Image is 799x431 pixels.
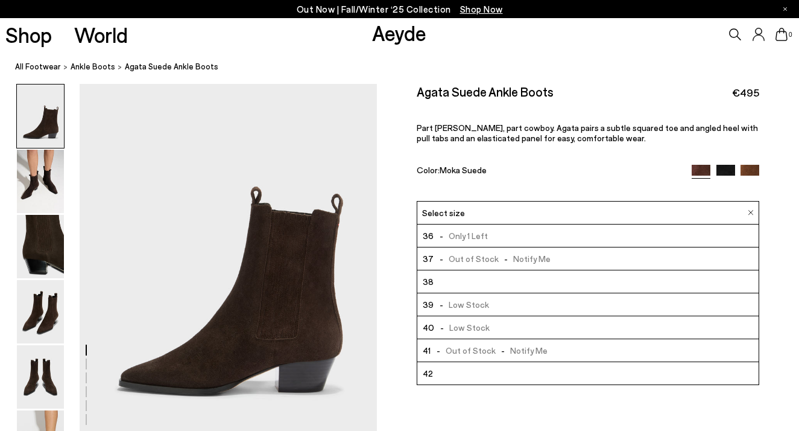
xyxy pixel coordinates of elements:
span: 0 [788,31,794,38]
span: Navigate to /collections/new-in [460,4,503,14]
span: - [499,254,513,264]
span: Out of Stock Notify Me [434,251,551,266]
span: Select size [422,206,465,219]
span: - [431,345,445,356]
span: 36 [423,228,434,243]
p: Out Now | Fall/Winter ‘25 Collection [297,2,503,17]
span: - [434,299,448,310]
span: Moka Suede [440,165,487,175]
span: ankle boots [71,62,115,71]
div: Color: [417,165,681,179]
span: Out of Stock Notify Me [431,343,548,358]
span: 38 [423,274,434,289]
p: Part [PERSON_NAME], part cowboy. Agata pairs a subtle squared toe and angled heel with pull tabs ... [417,123,759,143]
span: 42 [423,366,433,381]
span: €495 [732,85,759,100]
a: World [74,24,128,45]
span: - [434,322,449,333]
span: 40 [423,320,434,335]
a: 0 [775,28,788,41]
nav: breadcrumb [15,51,799,84]
a: Shop [5,24,52,45]
img: Agata Suede Ankle Boots - Image 4 [17,280,64,343]
img: Agata Suede Ankle Boots - Image 2 [17,150,64,213]
span: - [434,231,448,241]
img: Agata Suede Ankle Boots - Image 1 [17,85,64,148]
span: Low Stock [434,320,489,335]
span: - [434,254,448,264]
a: Aeyde [372,20,426,45]
span: Low Stock [434,297,488,312]
h2: Agata Suede Ankle Boots [417,84,554,99]
a: ankle boots [71,60,115,73]
span: 41 [423,343,431,358]
img: Agata Suede Ankle Boots - Image 5 [17,345,64,409]
span: Agata Suede Ankle Boots [125,60,218,73]
a: All Footwear [15,60,61,73]
span: - [496,345,510,356]
span: 37 [423,251,434,266]
span: 39 [423,297,434,312]
img: Agata Suede Ankle Boots - Image 3 [17,215,64,278]
span: Only 1 Left [434,228,487,243]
